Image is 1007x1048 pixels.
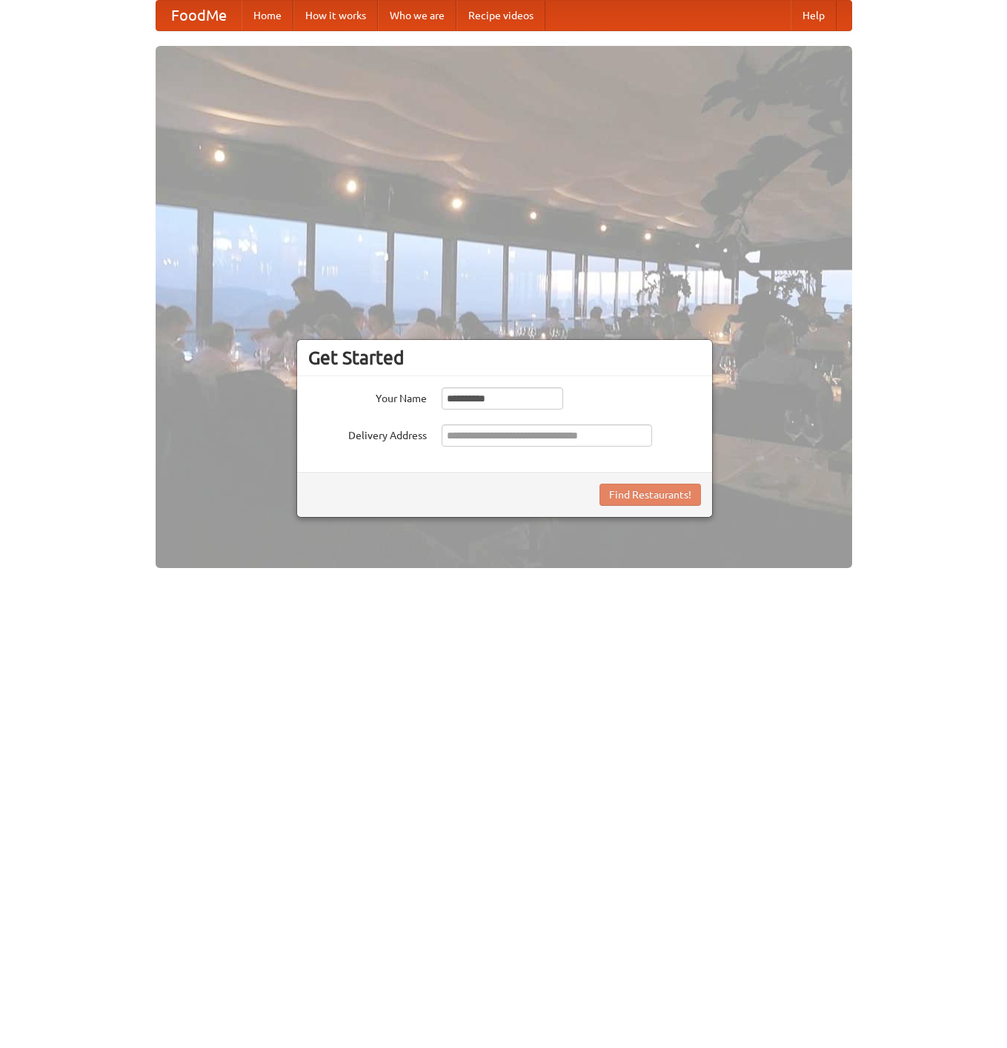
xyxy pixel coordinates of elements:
[378,1,456,30] a: Who we are
[308,424,427,443] label: Delivery Address
[599,484,701,506] button: Find Restaurants!
[308,387,427,406] label: Your Name
[156,1,242,30] a: FoodMe
[456,1,545,30] a: Recipe videos
[791,1,837,30] a: Help
[308,347,701,369] h3: Get Started
[293,1,378,30] a: How it works
[242,1,293,30] a: Home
